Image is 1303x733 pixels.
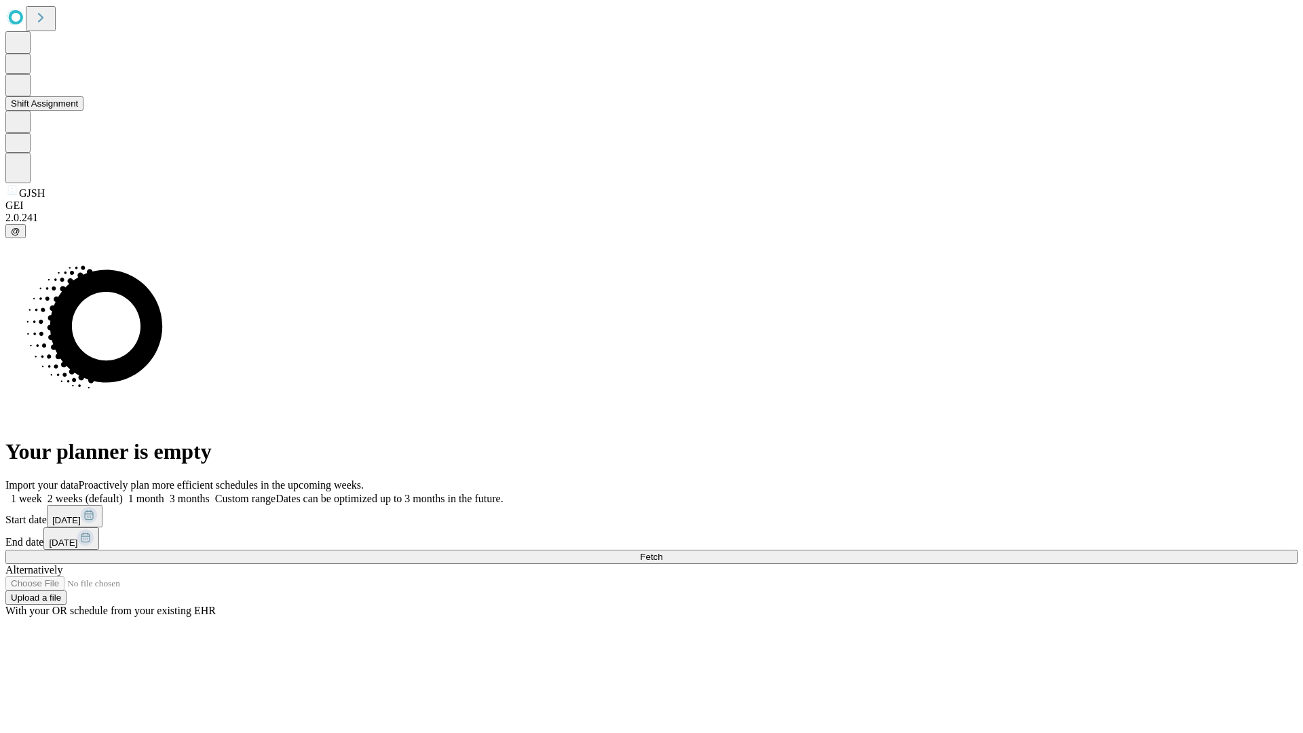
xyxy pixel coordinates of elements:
[5,96,83,111] button: Shift Assignment
[5,605,216,616] span: With your OR schedule from your existing EHR
[128,493,164,504] span: 1 month
[170,493,210,504] span: 3 months
[48,493,123,504] span: 2 weeks (default)
[11,226,20,236] span: @
[640,552,662,562] span: Fetch
[276,493,503,504] span: Dates can be optimized up to 3 months in the future.
[49,538,77,548] span: [DATE]
[5,564,62,576] span: Alternatively
[79,479,364,491] span: Proactively plan more efficient schedules in the upcoming weeks.
[5,550,1298,564] button: Fetch
[5,590,67,605] button: Upload a file
[11,493,42,504] span: 1 week
[5,505,1298,527] div: Start date
[5,479,79,491] span: Import your data
[19,187,45,199] span: GJSH
[5,212,1298,224] div: 2.0.241
[5,224,26,238] button: @
[43,527,99,550] button: [DATE]
[52,515,81,525] span: [DATE]
[215,493,276,504] span: Custom range
[5,527,1298,550] div: End date
[5,439,1298,464] h1: Your planner is empty
[5,200,1298,212] div: GEI
[47,505,102,527] button: [DATE]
